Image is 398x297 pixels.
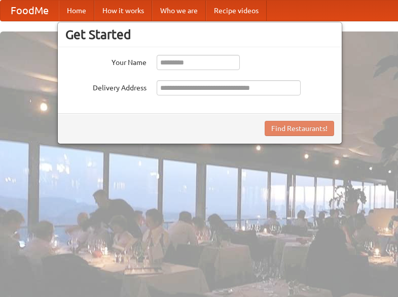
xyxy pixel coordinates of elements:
[65,80,147,93] label: Delivery Address
[206,1,267,21] a: Recipe videos
[1,1,59,21] a: FoodMe
[65,55,147,68] label: Your Name
[65,27,334,42] h3: Get Started
[59,1,94,21] a: Home
[265,121,334,136] button: Find Restaurants!
[152,1,206,21] a: Who we are
[94,1,152,21] a: How it works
